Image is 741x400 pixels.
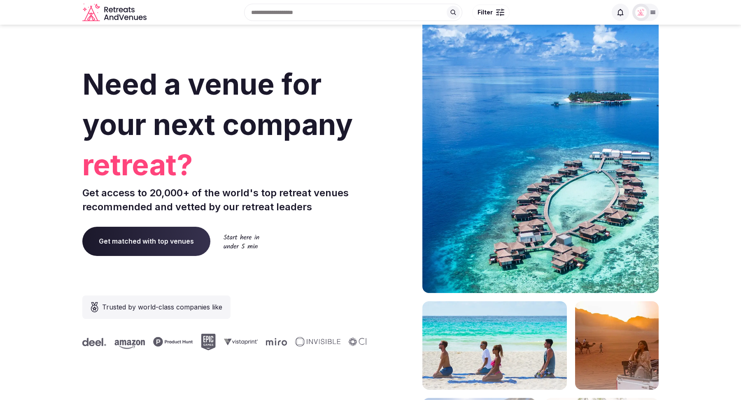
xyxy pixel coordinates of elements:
[82,186,367,214] p: Get access to 20,000+ of the world's top retreat venues recommended and vetted by our retreat lea...
[82,67,353,142] span: Need a venue for your next company
[266,338,287,346] svg: Miro company logo
[82,145,367,185] span: retreat?
[295,337,340,347] svg: Invisible company logo
[575,301,659,390] img: woman sitting in back of truck with camels
[224,234,259,249] img: Start here in under 5 min
[478,8,493,16] span: Filter
[82,227,210,256] a: Get matched with top venues
[102,302,222,312] span: Trusted by world-class companies like
[472,5,510,20] button: Filter
[635,7,647,18] img: Matt Grant Oakes
[82,3,148,22] svg: Retreats and Venues company logo
[200,334,215,350] svg: Epic Games company logo
[82,3,148,22] a: Visit the homepage
[82,338,106,346] svg: Deel company logo
[224,338,257,345] svg: Vistaprint company logo
[422,301,567,390] img: yoga on tropical beach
